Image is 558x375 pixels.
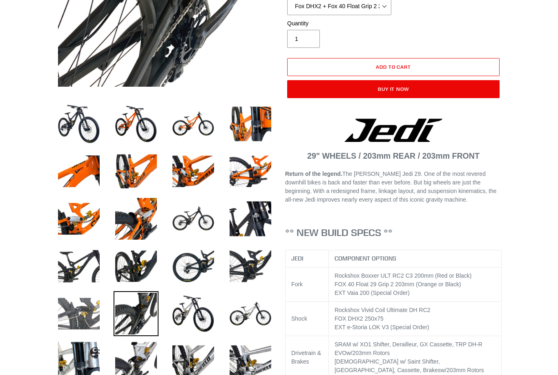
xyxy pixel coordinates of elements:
[228,101,273,146] img: Load image into Gallery viewer, JEDI 29 - Complete Bike
[335,315,384,322] span: FOX DHX2 250x75
[286,267,329,301] td: Fork
[287,58,500,76] button: Add to cart
[335,341,482,356] span: TRP DH-R EVO
[228,291,273,336] img: Load image into Gallery viewer, JEDI 29 - Complete Bike
[335,340,496,357] div: SRAM w/ XO1 Shifter, Derailleur, GX Cassette, w/203mm Rotors
[335,357,496,375] div: [DEMOGRAPHIC_DATA] w/ Saint Shifter, [GEOGRAPHIC_DATA], Cassette, Brakes w/203mm Rotors
[286,301,329,336] td: Shock
[335,290,410,296] span: EXT Vaia 200 (Special Order)
[328,250,502,267] th: COMPONENT OPTIONS
[285,170,502,204] p: The [PERSON_NAME] Jedi 29. One of the most revered downhill bikes is back and faster than ever be...
[114,244,158,289] img: Load image into Gallery viewer, JEDI 29 - Complete Bike
[286,250,329,267] th: JEDI
[335,324,429,330] span: EXT e-Storia LOK V3 (Special Order)
[114,196,158,241] img: Load image into Gallery viewer, JEDI 29 - Complete Bike
[307,151,480,160] strong: 29" WHEELS / 203mm REAR / 203mm FRONT
[376,64,411,70] span: Add to cart
[56,196,101,241] img: Load image into Gallery viewer, JEDI 29 - Complete Bike
[335,281,461,287] span: FOX 40 Float 29 Grip 2 203mm (Orange or Black)
[56,244,101,289] img: Load image into Gallery viewer, JEDI 29 - Complete Bike
[285,227,502,238] h3: ** NEW BUILD SPECS **
[344,119,442,142] img: Jedi Logo
[114,149,158,194] img: Load image into Gallery viewer, JEDI 29 - Complete Bike
[56,101,101,146] img: Load image into Gallery viewer, JEDI 29 - Complete Bike
[56,149,101,194] img: Load image into Gallery viewer, JEDI 29 - Complete Bike
[285,171,342,177] strong: Return of the legend.
[171,101,216,146] img: Load image into Gallery viewer, JEDI 29 - Complete Bike
[171,196,216,241] img: Load image into Gallery viewer, JEDI 29 - Complete Bike
[335,307,431,313] span: Rockshox Vivid Coil Ultimate DH RC2
[228,149,273,194] img: Load image into Gallery viewer, JEDI 29 - Complete Bike
[335,272,472,279] span: Rockshox Boxxer ULT RC2 C3 200mm (Red or Black)
[171,149,216,194] img: Load image into Gallery viewer, JEDI 29 - Complete Bike
[228,244,273,289] img: Load image into Gallery viewer, JEDI 29 - Complete Bike
[228,196,273,241] img: Load image into Gallery viewer, JEDI 29 - Complete Bike
[171,244,216,289] img: Load image into Gallery viewer, JEDI 29 - Complete Bike
[114,101,158,146] img: Load image into Gallery viewer, JEDI 29 - Complete Bike
[171,291,216,336] img: Load image into Gallery viewer, JEDI 29 - Complete Bike
[287,80,500,98] button: Buy it now
[56,291,101,336] img: Load image into Gallery viewer, JEDI 29 - Complete Bike
[114,291,158,336] img: Load image into Gallery viewer, JEDI 29 - Complete Bike
[287,19,391,28] label: Quantity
